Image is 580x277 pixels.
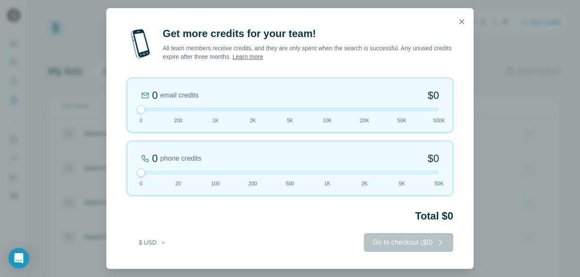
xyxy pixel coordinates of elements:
span: 500 [286,180,294,188]
span: $0 [428,89,439,102]
a: Learn more [232,53,263,60]
span: 100 [211,180,220,188]
span: 200 [174,117,182,124]
span: 20 [176,180,181,188]
span: 10K [323,117,332,124]
span: 1K [324,180,331,188]
span: 0 [140,180,143,188]
div: 0 [152,152,158,165]
h2: Total $0 [127,209,453,223]
div: Open Intercom Messenger [9,248,29,268]
span: 0 [140,117,143,124]
p: All team members receive credits, and they are only spent when the search is successful. Any unus... [163,44,453,61]
span: 2K [361,180,368,188]
button: $ USD [133,235,173,250]
span: 50K [397,117,406,124]
span: 500K [433,117,445,124]
span: 200 [249,180,257,188]
span: email credits [160,90,199,101]
span: 5K [287,117,293,124]
div: 0 [152,89,158,102]
span: 20K [360,117,369,124]
span: 50K [434,180,443,188]
span: $0 [428,152,439,165]
span: 2K [249,117,256,124]
span: phone credits [160,153,201,164]
img: mobile-phone [127,27,154,61]
span: 5K [398,180,405,188]
span: 1K [212,117,219,124]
